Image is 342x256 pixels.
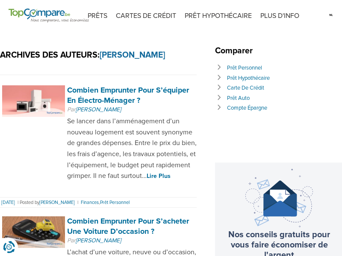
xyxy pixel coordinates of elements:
[2,216,65,247] img: Combien emprunter pour s’acheter une voiture d’occasion ?
[147,172,171,180] a: Lire plus
[76,106,121,113] a: [PERSON_NAME]
[227,75,270,81] a: Prêt hypothécaire
[67,105,197,114] p: Par
[16,200,20,205] span: |
[329,9,333,21] img: nl.svg
[76,200,80,205] span: |
[100,50,165,60] a: [PERSON_NAME]
[215,46,257,56] span: Comparer
[100,200,130,205] a: Prêt personnel
[1,200,15,205] a: [DATE]
[67,216,189,236] a: Combien emprunter pour s’acheter une voiture d’occasion ?
[20,200,76,205] span: Posted by
[227,64,262,71] a: Prêt personnel
[245,169,313,227] img: newsletter
[227,84,264,91] a: Carte de crédit
[227,95,250,102] a: Prêt auto
[67,85,189,105] a: Combien emprunter pour s’équiper en électro-ménager ?
[2,85,65,116] img: Combien emprunter pour s’équiper en électro-ménager ?
[39,200,75,205] a: [PERSON_NAME]
[227,105,267,111] a: Compte épargne
[67,116,197,182] p: Se lancer dans l’amménagement d’un nouveau logement est souvent synonyme de grandes dépenses. Ent...
[67,236,197,245] p: Par
[81,200,99,205] a: Finances
[76,237,121,244] a: [PERSON_NAME]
